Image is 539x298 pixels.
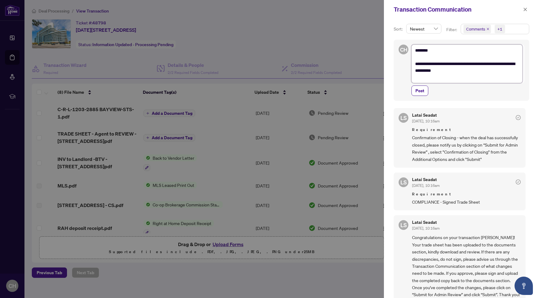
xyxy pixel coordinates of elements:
span: CH [400,45,407,54]
span: LS [400,114,407,122]
h5: Latai Seadat [412,220,440,224]
span: LS [400,221,407,229]
div: +1 [497,26,502,32]
button: Post [411,85,428,96]
span: Requirement [412,127,521,133]
span: [DATE], 10:16am [412,183,440,188]
span: check-circle [516,115,521,120]
button: Open asap [515,277,533,295]
span: Comments [466,26,485,32]
span: check-circle [516,180,521,184]
span: close [523,7,527,12]
h5: Latai Seadat [412,177,440,182]
p: Sort: [394,26,404,32]
span: Confirmation of Closing - when the deal has successfully closed, please notify us by clicking on ... [412,134,521,163]
span: Post [415,86,424,96]
span: close [486,27,489,31]
span: COMPLIANCE - Signed Trade Sheet [412,198,521,205]
span: Congratulations on your transaction [PERSON_NAME]! Your trade sheet has been uploaded to the docu... [412,234,521,298]
span: LS [400,178,407,187]
span: Newest [410,24,438,33]
span: Requirement [412,191,521,197]
span: [DATE], 10:16am [412,226,440,231]
p: Filter: [446,26,458,33]
span: [DATE], 10:16am [412,119,440,123]
div: Transaction Communication [394,5,521,14]
h5: Latai Seadat [412,113,440,117]
span: Comments [463,25,491,33]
